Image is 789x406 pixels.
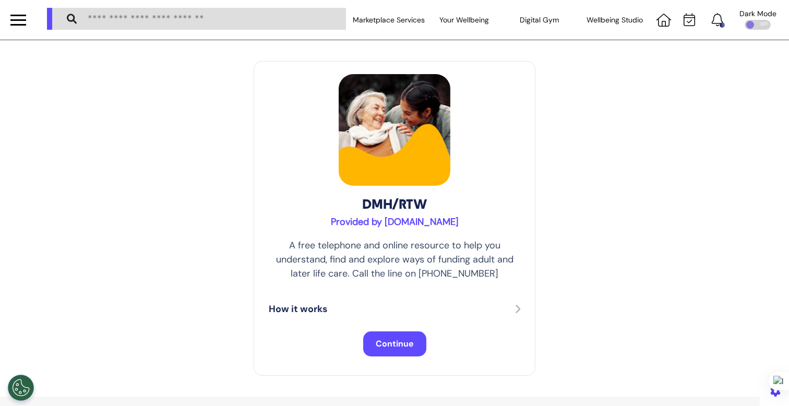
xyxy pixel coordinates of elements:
div: Your Wellbeing [426,5,501,34]
div: OFF [745,20,771,30]
p: A free telephone and online resource to help you understand, find and explore ways of funding adu... [269,238,520,281]
button: How it works [269,302,520,317]
span: Continue [376,338,414,349]
div: Digital Gym [501,5,577,34]
button: Open Preferences [8,375,34,401]
div: Dark Mode [739,10,776,17]
p: How it works [269,302,328,316]
h3: Provided by [DOMAIN_NAME] [269,217,520,228]
h2: DMH/RTW [269,196,520,212]
img: DMH/RTW [339,74,450,186]
div: Marketplace Services [351,5,426,34]
button: Continue [363,331,426,356]
div: Wellbeing Studio [577,5,652,34]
